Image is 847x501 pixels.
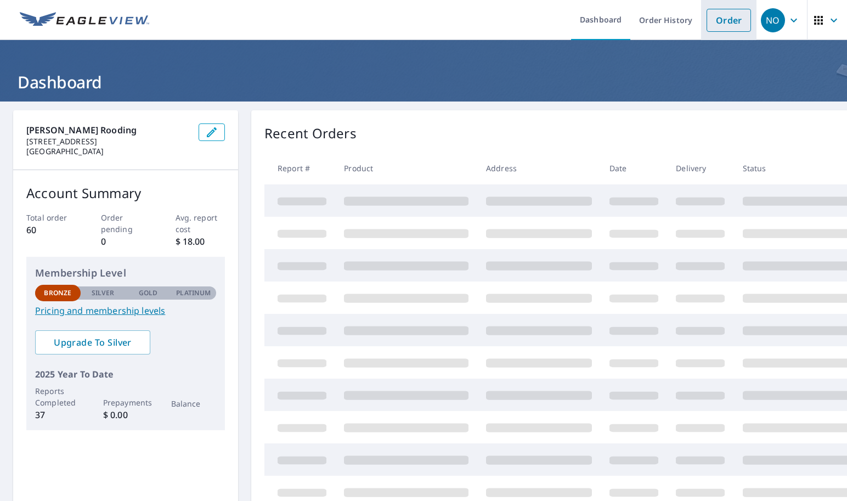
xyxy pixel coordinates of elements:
p: Order pending [101,212,151,235]
p: 2025 Year To Date [35,368,216,381]
p: 60 [26,223,76,237]
h1: Dashboard [13,71,834,93]
p: Recent Orders [264,123,357,143]
p: Total order [26,212,76,223]
th: Delivery [667,152,733,184]
p: [STREET_ADDRESS] [26,137,190,147]
p: Silver [92,288,115,298]
p: 37 [35,408,81,421]
th: Address [477,152,601,184]
p: Avg. report cost [176,212,225,235]
p: Balance [171,398,217,409]
p: Account Summary [26,183,225,203]
div: NO [761,8,785,32]
th: Report # [264,152,335,184]
p: Gold [139,288,157,298]
p: $ 18.00 [176,235,225,248]
img: EV Logo [20,12,149,29]
p: [PERSON_NAME] Rooding [26,123,190,137]
p: $ 0.00 [103,408,149,421]
a: Upgrade To Silver [35,330,150,354]
th: Product [335,152,477,184]
p: Platinum [176,288,211,298]
p: [GEOGRAPHIC_DATA] [26,147,190,156]
p: Prepayments [103,397,149,408]
p: Reports Completed [35,385,81,408]
p: Membership Level [35,266,216,280]
p: Bronze [44,288,71,298]
p: 0 [101,235,151,248]
span: Upgrade To Silver [44,336,142,348]
a: Order [707,9,751,32]
th: Date [601,152,667,184]
a: Pricing and membership levels [35,304,216,317]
